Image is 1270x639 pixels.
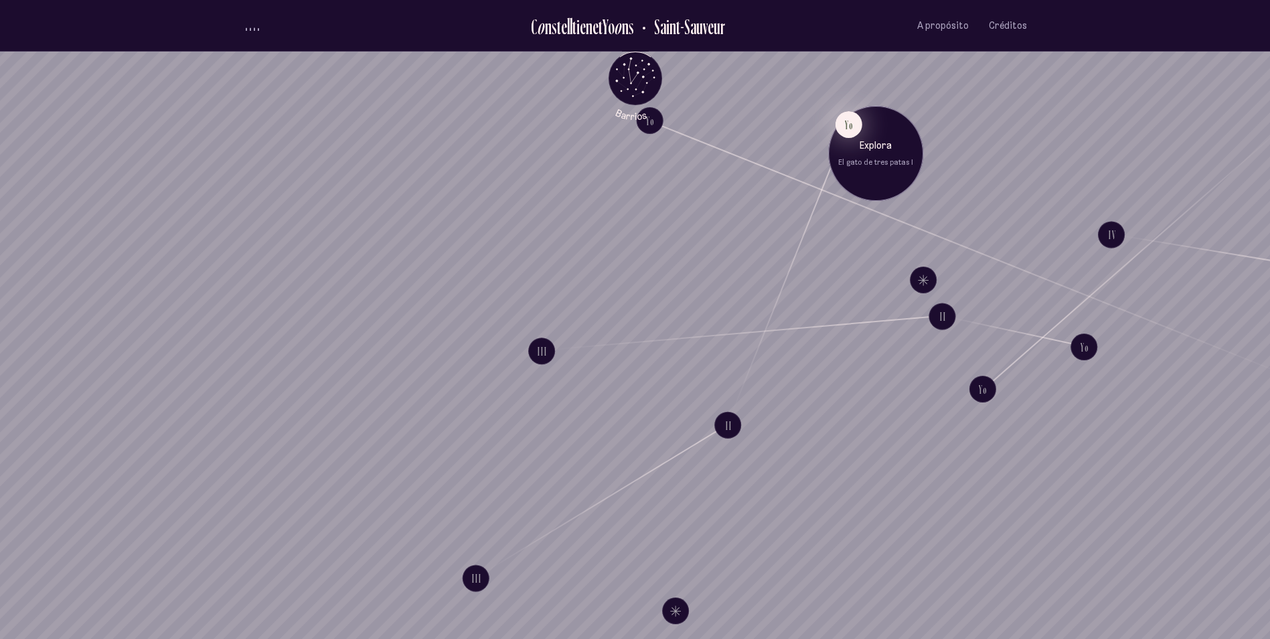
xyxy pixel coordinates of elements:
[838,157,913,168] p: El gato de tres patas I
[917,20,969,31] span: A propósito
[572,15,599,38] div: tiene
[599,15,603,38] div: t
[634,15,725,37] button: De vuelta al barrio
[1098,221,1125,248] button: Explora el patio
[614,15,622,38] div: o
[567,15,570,38] div: l
[552,15,557,38] div: s
[596,52,674,121] button: Volver al menú principal
[557,15,561,38] div: t
[614,106,648,123] tspan: Barrios
[570,15,572,38] div: l
[644,15,725,38] h2: Saint-Sauveur
[714,412,741,439] button: Explora el gato de tres patas
[838,139,913,153] p: Explora
[662,597,689,624] button: Explora Lone Star IV
[561,15,567,38] div: e
[989,10,1027,42] button: Créditos
[462,565,489,591] button: Explora el gato de tres patas
[969,376,996,403] button: Explora el karaoke
[545,15,552,38] div: n
[929,303,955,330] button: Explora L&#039; Fuego
[531,15,537,38] div: C
[636,107,663,134] button: Explora el patio
[537,15,545,38] div: o
[917,10,969,42] button: A propósito
[603,15,615,38] div: Yo
[244,19,261,33] button: Volumen de audio
[629,15,634,38] div: s
[989,20,1027,31] span: Créditos
[622,15,629,38] div: n
[528,338,555,364] button: Explora L&#039; Fuego
[835,111,862,138] button: Explora el gato de tres patas
[910,267,937,293] button: Explora Lone Star III
[1070,334,1097,360] button: Explora L&#039; Fuego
